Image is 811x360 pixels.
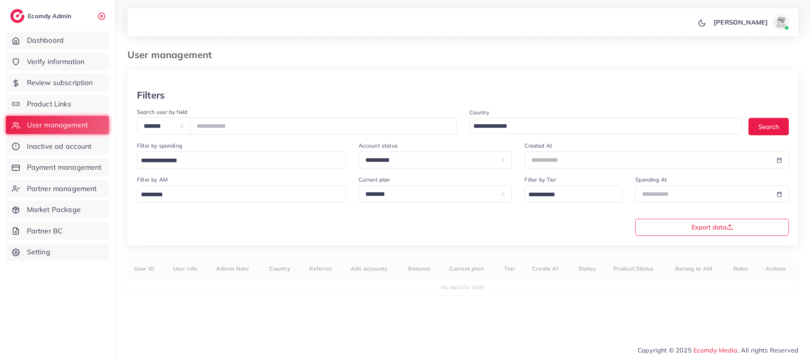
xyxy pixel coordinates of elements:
[469,108,490,116] label: Country
[137,142,182,150] label: Filter by spending
[714,17,768,27] p: [PERSON_NAME]
[137,186,346,203] div: Search for option
[138,189,336,201] input: Search for option
[27,226,63,236] span: Partner BC
[137,176,168,184] label: Filter by AM
[359,176,390,184] label: Current plan
[6,31,109,49] a: Dashboard
[773,14,789,30] img: avatar
[635,219,789,236] button: Export data
[27,247,50,257] span: Setting
[6,243,109,261] a: Setting
[27,184,97,194] span: Partner management
[27,78,93,88] span: Review subscription
[6,201,109,219] a: Market Package
[27,35,64,45] span: Dashboard
[469,118,743,134] div: Search for option
[137,89,165,101] h3: Filters
[137,152,346,169] div: Search for option
[524,186,623,203] div: Search for option
[691,224,733,230] span: Export data
[6,137,109,155] a: Inactive ad account
[693,346,738,354] a: Ecomdy Media
[638,345,798,355] span: Copyright © 2025
[6,53,109,71] a: Verify information
[28,12,73,20] h2: Ecomdy Admin
[127,49,218,61] h3: User management
[27,205,81,215] span: Market Package
[524,176,556,184] label: Filter by Tier
[6,95,109,113] a: Product Links
[524,142,552,150] label: Created At
[471,120,732,133] input: Search for option
[709,14,792,30] a: [PERSON_NAME]avatar
[6,180,109,198] a: Partner management
[6,116,109,134] a: User management
[6,158,109,176] a: Payment management
[635,176,667,184] label: Spending At
[359,142,398,150] label: Account status
[137,108,187,116] label: Search user by field
[526,189,612,201] input: Search for option
[748,118,789,135] button: Search
[6,222,109,240] a: Partner BC
[27,162,102,172] span: Payment management
[6,74,109,92] a: Review subscription
[10,9,73,23] a: logoEcomdy Admin
[738,345,798,355] span: , All rights Reserved
[10,9,25,23] img: logo
[27,57,85,67] span: Verify information
[27,141,92,152] span: Inactive ad account
[27,99,71,109] span: Product Links
[138,155,336,167] input: Search for option
[27,120,88,130] span: User management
